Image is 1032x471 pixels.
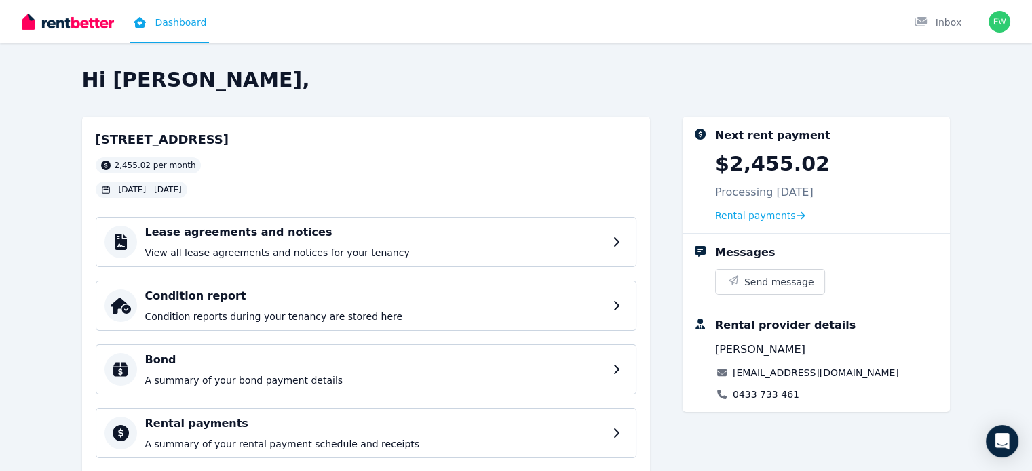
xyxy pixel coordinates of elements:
p: A summary of your rental payment schedule and receipts [145,437,605,451]
span: [PERSON_NAME] [715,342,805,358]
h2: Hi [PERSON_NAME], [82,68,951,92]
h4: Rental payments [145,415,605,432]
p: Condition reports during your tenancy are stored here [145,310,605,323]
p: $2,455.02 [715,152,830,176]
a: 0433 733 461 [733,388,799,401]
div: Open Intercom Messenger [986,425,1018,457]
span: [DATE] - [DATE] [119,184,182,195]
button: Send message [716,270,825,294]
a: Rental payments [715,209,805,222]
h4: Bond [145,352,605,368]
span: 2,455.02 per month [115,160,196,171]
img: RentBetter [22,12,114,32]
span: Rental payments [715,209,796,222]
a: [EMAIL_ADDRESS][DOMAIN_NAME] [733,366,899,380]
div: Inbox [914,16,961,29]
img: Lachlan Ewers [989,11,1010,33]
div: Rental provider details [715,317,856,333]
p: A summary of your bond payment details [145,373,605,387]
span: Send message [744,275,814,289]
p: Processing [DATE] [715,184,814,201]
h4: Lease agreements and notices [145,224,605,241]
h2: [STREET_ADDRESS] [96,130,229,149]
p: View all lease agreements and notices for your tenancy [145,246,605,260]
div: Next rent payment [715,127,830,144]
h4: Condition report [145,288,605,304]
div: Messages [715,245,775,261]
